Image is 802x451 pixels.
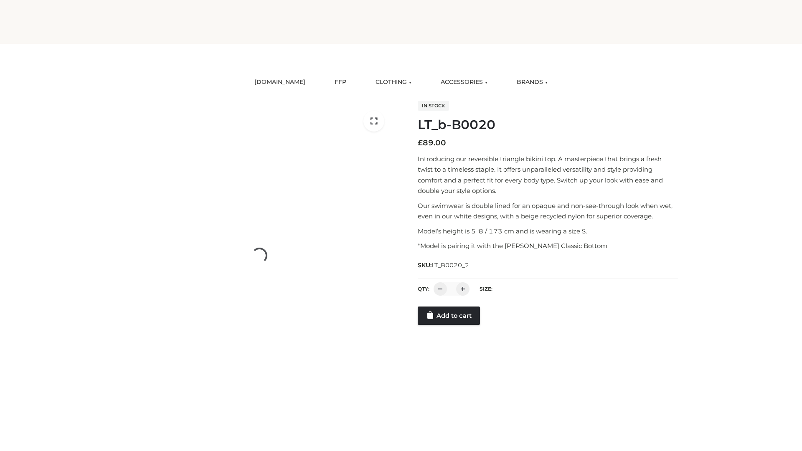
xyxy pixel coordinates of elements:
a: [DOMAIN_NAME] [248,73,312,91]
a: Add to cart [418,307,480,325]
a: CLOTHING [369,73,418,91]
label: Size: [480,286,492,292]
span: £ [418,138,423,147]
bdi: 89.00 [418,138,446,147]
a: FFP [328,73,353,91]
span: LT_B0020_2 [431,261,469,269]
p: *Model is pairing it with the [PERSON_NAME] Classic Bottom [418,241,678,251]
p: Introducing our reversible triangle bikini top. A masterpiece that brings a fresh twist to a time... [418,154,678,196]
a: ACCESSORIES [434,73,494,91]
p: Model’s height is 5 ‘8 / 173 cm and is wearing a size S. [418,226,678,237]
a: BRANDS [510,73,554,91]
span: In stock [418,101,449,111]
span: SKU: [418,260,470,270]
h1: LT_b-B0020 [418,117,678,132]
label: QTY: [418,286,429,292]
p: Our swimwear is double lined for an opaque and non-see-through look when wet, even in our white d... [418,200,678,222]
